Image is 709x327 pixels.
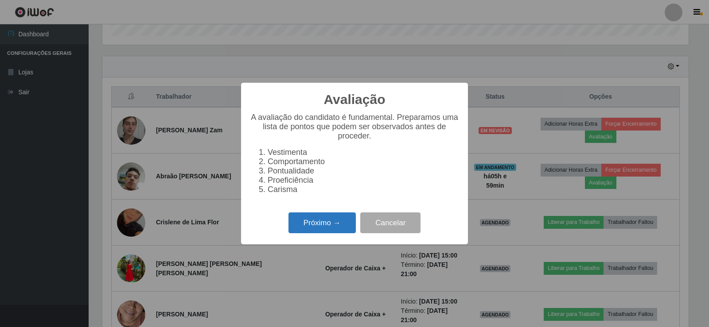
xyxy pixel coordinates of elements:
h2: Avaliação [324,92,386,108]
li: Carisma [268,185,459,194]
li: Proeficiência [268,176,459,185]
p: A avaliação do candidato é fundamental. Preparamos uma lista de pontos que podem ser observados a... [250,113,459,141]
li: Pontualidade [268,166,459,176]
button: Cancelar [360,212,421,233]
button: Próximo → [288,212,356,233]
li: Vestimenta [268,148,459,157]
li: Comportamento [268,157,459,166]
